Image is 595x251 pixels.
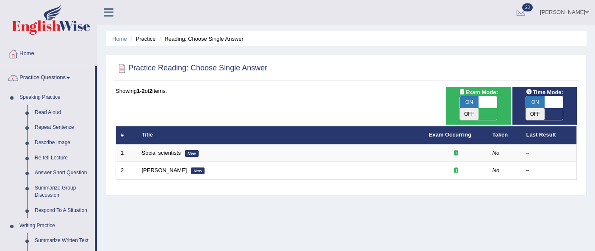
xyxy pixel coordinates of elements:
span: ON [460,96,479,108]
b: 1-2 [137,88,145,94]
li: Reading: Choose Single Answer [157,35,244,43]
div: – [526,149,572,157]
li: Practice [128,35,155,43]
div: Exam occurring question [429,167,483,175]
span: 28 [522,3,533,11]
a: Exam Occurring [429,131,471,138]
th: Taken [488,126,522,144]
div: Showing of items. [116,87,577,95]
a: Writing Practice [16,218,95,234]
a: Read Aloud [31,105,95,120]
em: No [493,150,500,156]
div: Exam occurring question [429,149,483,157]
td: 1 [116,144,137,162]
span: OFF [460,108,479,120]
span: Exam Mode: [455,88,501,97]
span: OFF [526,108,545,120]
a: Home [0,42,97,63]
a: Practice Questions [0,66,95,87]
em: New [191,167,205,174]
th: Last Result [522,126,577,144]
th: # [116,126,137,144]
a: Speaking Practice [16,90,95,105]
em: No [493,167,500,173]
span: Time Mode: [523,88,567,97]
h2: Practice Reading: Choose Single Answer [116,62,267,75]
a: Home [112,36,127,42]
a: Summarize Written Text [31,233,95,248]
a: Repeat Sentence [31,120,95,135]
span: ON [526,96,545,108]
div: – [526,167,572,175]
div: Show exams occurring in exams [446,87,510,125]
a: Summarize Group Discussion [31,181,95,203]
a: Answer Short Question [31,165,95,181]
em: New [185,150,199,157]
b: 2 [149,88,152,94]
a: Social scientists [142,150,181,156]
a: Re-tell Lecture [31,151,95,166]
a: [PERSON_NAME] [142,167,187,173]
a: Respond To A Situation [31,203,95,218]
a: Describe Image [31,135,95,151]
th: Title [137,126,424,144]
td: 2 [116,162,137,180]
